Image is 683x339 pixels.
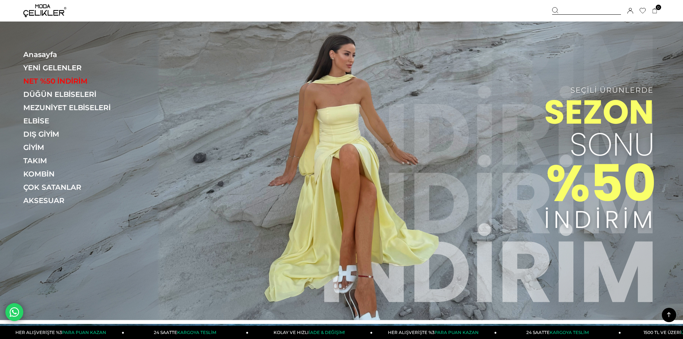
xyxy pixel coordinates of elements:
img: logo [23,4,66,17]
a: NET %50 İNDİRİM [23,77,122,85]
span: 0 [656,5,661,10]
a: 24 SAATTEKARGOYA TESLİM [497,326,621,339]
span: İADE & DEĞİŞİM! [309,330,345,335]
a: YENİ GELENLER [23,63,122,72]
a: 0 [652,8,658,14]
a: MEZUNİYET ELBİSELERİ [23,103,122,112]
a: TAKIM [23,156,122,165]
span: PARA PUAN KAZAN [62,330,106,335]
a: DÜĞÜN ELBİSELERİ [23,90,122,99]
a: Anasayfa [23,50,122,59]
a: KOMBİN [23,170,122,178]
a: KOLAY VE HIZLIİADE & DEĞİŞİM! [248,326,373,339]
span: PARA PUAN KAZAN [435,330,479,335]
a: ELBİSE [23,117,122,125]
span: KARGOYA TESLİM [550,330,588,335]
a: AKSESUAR [23,196,122,205]
span: KARGOYA TESLİM [177,330,216,335]
a: HER ALIŞVERİŞTE %3PARA PUAN KAZAN [373,326,497,339]
a: ÇOK SATANLAR [23,183,122,192]
a: DIŞ GİYİM [23,130,122,138]
a: GİYİM [23,143,122,152]
a: 24 SAATTEKARGOYA TESLİM [124,326,248,339]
